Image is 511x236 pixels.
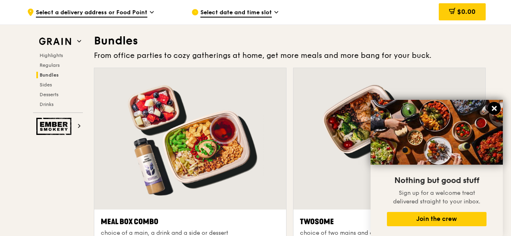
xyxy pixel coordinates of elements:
h3: Bundles [94,33,486,48]
div: Meal Box Combo [101,216,280,227]
span: Sign up for a welcome treat delivered straight to your inbox. [393,190,480,205]
button: Join the crew [387,212,487,226]
img: Grain web logo [36,34,74,49]
span: Bundles [40,72,59,78]
div: Twosome [300,216,479,227]
span: Desserts [40,92,58,97]
span: Drinks [40,101,53,107]
span: Sides [40,82,52,88]
div: From office parties to cozy gatherings at home, get more meals and more bang for your buck. [94,50,486,61]
span: Select date and time slot [200,9,272,18]
img: Ember Smokery web logo [36,118,74,135]
span: Nothing but good stuff [394,176,479,185]
img: DSC07876-Edit02-Large.jpeg [371,100,503,165]
span: Highlights [40,53,63,58]
button: Close [488,102,501,115]
span: Regulars [40,62,60,68]
span: Select a delivery address or Food Point [36,9,147,18]
span: $0.00 [457,8,475,15]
